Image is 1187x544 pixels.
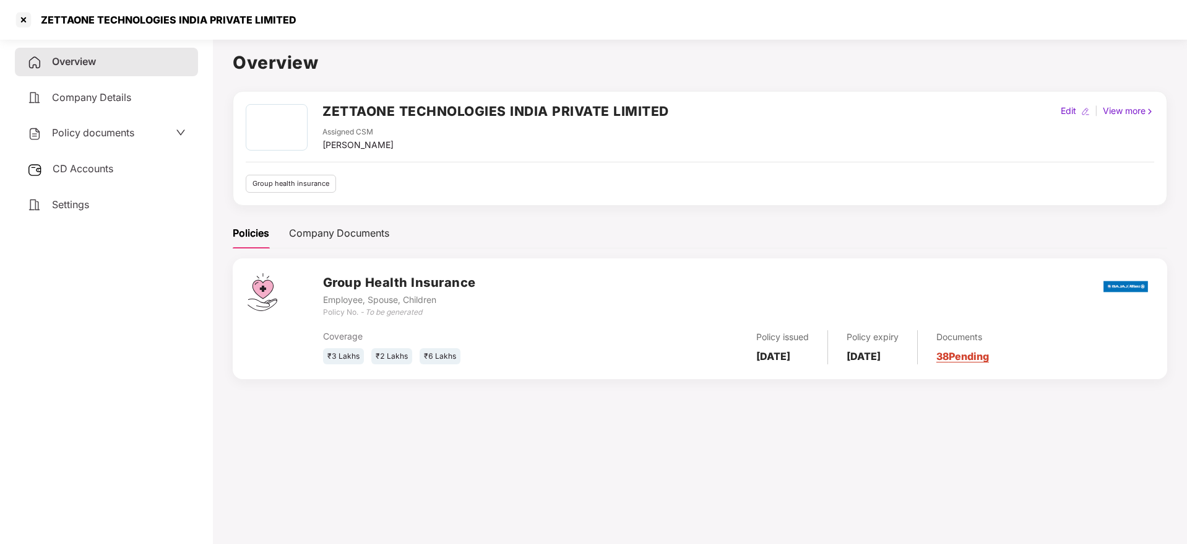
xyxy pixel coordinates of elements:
[52,55,96,68] span: Overview
[756,330,809,344] div: Policy issued
[323,293,476,307] div: Employee, Spouse, Children
[322,138,394,152] div: [PERSON_NAME]
[289,226,389,241] div: Company Documents
[371,348,412,365] div: ₹2 Lakhs
[27,162,43,177] img: svg+xml;base64,PHN2ZyB3aWR0aD0iMjUiIGhlaWdodD0iMjQiIHZpZXdCb3g9IjAgMCAyNSAyNCIgZmlsbD0ibm9uZSIgeG...
[322,101,669,121] h2: ZETTAONE TECHNOLOGIES INDIA PRIVATE LIMITED
[233,226,269,241] div: Policies
[246,175,336,193] div: Group health insurance
[27,55,42,70] img: svg+xml;base64,PHN2ZyB4bWxucz0iaHR0cDovL3d3dy53My5vcmcvMjAwMC9zdmciIHdpZHRoPSIyNCIgaGVpZ2h0PSIyNC...
[27,90,42,105] img: svg+xml;base64,PHN2ZyB4bWxucz0iaHR0cDovL3d3dy53My5vcmcvMjAwMC9zdmciIHdpZHRoPSIyNCIgaGVpZ2h0PSIyNC...
[1100,104,1157,118] div: View more
[847,350,881,362] b: [DATE]
[936,350,989,362] a: 38 Pending
[847,330,899,344] div: Policy expiry
[233,49,1167,76] h1: Overview
[323,348,364,365] div: ₹3 Lakhs
[936,330,989,344] div: Documents
[1092,104,1100,118] div: |
[323,307,476,318] div: Policy No. -
[1058,104,1079,118] div: Edit
[27,126,42,141] img: svg+xml;base64,PHN2ZyB4bWxucz0iaHR0cDovL3d3dy53My5vcmcvMjAwMC9zdmciIHdpZHRoPSIyNCIgaGVpZ2h0PSIyNC...
[323,273,476,292] h3: Group Health Insurance
[248,273,277,311] img: svg+xml;base64,PHN2ZyB4bWxucz0iaHR0cDovL3d3dy53My5vcmcvMjAwMC9zdmciIHdpZHRoPSI0Ny43MTQiIGhlaWdodD...
[323,330,600,343] div: Coverage
[52,126,134,139] span: Policy documents
[1081,107,1090,116] img: editIcon
[365,307,422,317] i: To be generated
[322,126,394,138] div: Assigned CSM
[33,14,296,26] div: ZETTAONE TECHNOLOGIES INDIA PRIVATE LIMITED
[52,198,89,211] span: Settings
[1146,107,1154,116] img: rightIcon
[420,348,460,365] div: ₹6 Lakhs
[176,128,186,138] span: down
[756,350,790,362] b: [DATE]
[1103,273,1148,301] img: bajaj.png
[27,198,42,213] img: svg+xml;base64,PHN2ZyB4bWxucz0iaHR0cDovL3d3dy53My5vcmcvMjAwMC9zdmciIHdpZHRoPSIyNCIgaGVpZ2h0PSIyNC...
[52,91,131,103] span: Company Details
[53,162,113,175] span: CD Accounts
